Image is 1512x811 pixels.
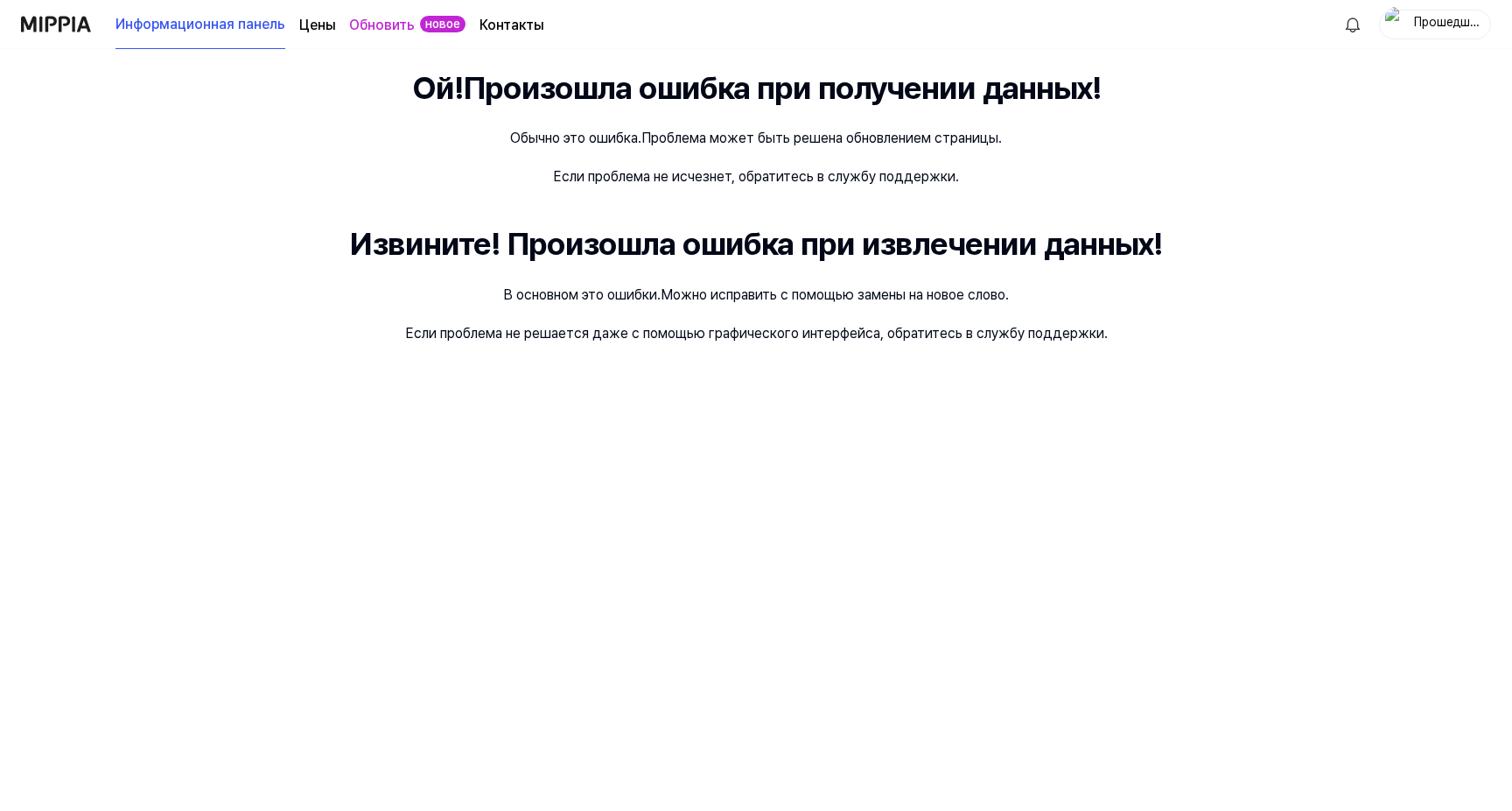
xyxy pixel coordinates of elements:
ya-tr-span: Обычно это ошибка. [510,130,641,146]
img: Алин [1342,14,1363,35]
ya-tr-span: Информационная панель [115,14,285,35]
ya-tr-span: Обновить [349,17,415,33]
ya-tr-span: Проблема может быть решена обновлением страницы. [641,130,1002,146]
a: Обновить [349,15,415,36]
ya-tr-span: Ой! [412,69,463,107]
a: Информационная панель [115,1,285,49]
ya-tr-span: Прошедший [1414,15,1480,46]
ya-tr-span: Контакты [479,17,543,33]
ya-tr-span: Цены [299,17,335,33]
ya-tr-span: Извините! Произошла ошибка при извлечении данных! [350,225,1162,263]
a: Контакты [479,15,543,36]
a: Цены [299,15,335,36]
ya-tr-span: новое [425,16,460,33]
img: Профиль [1385,7,1406,42]
ya-tr-span: В основном это ошибки. [503,286,661,303]
ya-tr-span: Можно исправить с помощью замены на новое слово. [661,286,1009,303]
ya-tr-span: Произошла ошибка при получении данных! [463,69,1101,107]
button: ПрофильПрошедший [1379,10,1491,39]
ya-tr-span: Если проблема не решается даже с помощью графического интерфейса, обратитесь в службу поддержки. [405,325,1108,342]
ya-tr-span: Если проблема не исчезнет, обратитесь в службу поддержки. [553,168,959,185]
